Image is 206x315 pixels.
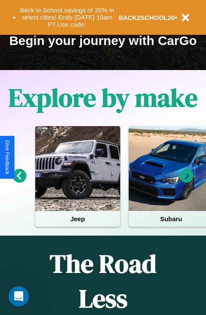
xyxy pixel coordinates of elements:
button: Back to School savings of 20% in select cities! Ends [DATE] 10am PT.Use code: [16,4,119,31]
iframe: Intercom live chat [8,286,29,307]
div: Give Feedback [4,140,10,174]
h4: Jeep [35,211,120,227]
b: BACK2SCHOOL20 [119,14,175,21]
h1: Explore by make [8,80,198,115]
